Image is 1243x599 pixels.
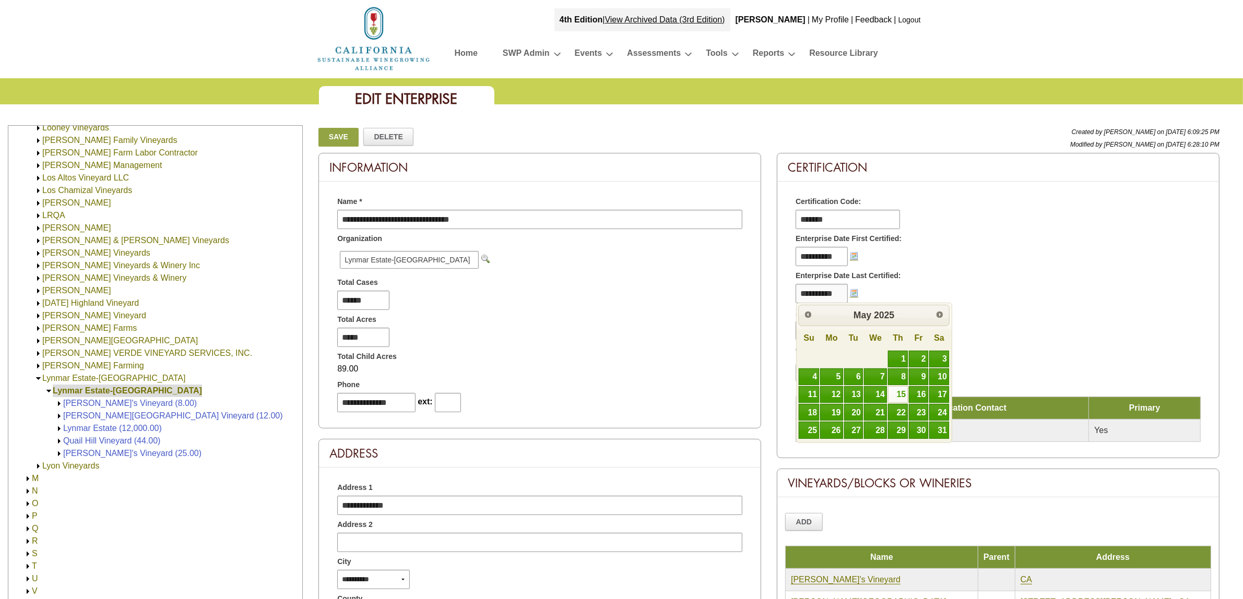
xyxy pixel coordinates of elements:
[34,462,42,470] img: Expand Lyon Vineyards
[337,519,373,530] span: Address 2
[978,546,1015,568] td: Parent
[799,404,819,421] a: 18
[898,16,921,24] a: Logout
[812,15,849,24] a: My Profile
[909,422,928,438] a: 30
[55,450,63,458] img: Expand Susanna's Vineyard (25.00)
[932,306,949,323] a: Next
[1094,426,1108,435] span: Yes
[42,336,198,345] a: [PERSON_NAME][GEOGRAPHIC_DATA]
[503,46,550,64] a: SWP Admin
[820,404,843,421] a: 19
[24,475,32,483] img: Expand M
[42,161,162,170] a: [PERSON_NAME] Management
[34,287,42,295] img: Expand Luchsinger Vineyards
[337,314,376,325] span: Total Acres
[42,298,139,307] a: [DATE] Highland Vineyard
[34,137,42,145] img: Expand Lopez Family Vineyards
[909,386,928,403] a: 16
[34,274,42,282] img: Expand Lucero Vineyards & Winery
[929,368,949,385] a: 10
[45,387,53,395] img: Collapse Lynmar Estate-Quail Hill Vineyards
[337,196,362,207] span: Name *
[42,186,132,195] a: Los Chamizal Vineyards
[893,333,903,342] span: Thursday
[34,337,42,345] img: Expand Luvisi Ranch
[337,277,378,288] span: Total Cases
[42,211,65,220] a: LRQA
[34,325,42,332] img: Expand Lund Farms
[42,311,146,320] a: [PERSON_NAME] Vineyard
[753,46,784,64] a: Reports
[63,424,162,433] a: Lynmar Estate (12,000.00)
[844,386,863,403] a: 13
[888,386,908,403] a: 15
[24,562,32,570] img: Expand T
[337,379,360,390] span: Phone
[850,251,858,260] img: Choose a date
[42,173,129,182] a: Los Altos Vineyard LLC
[785,513,823,531] a: Add
[874,310,894,320] span: 2025
[34,249,42,257] img: Expand Lucchesi Vineyards
[356,90,458,108] span: Edit Enterprise
[854,310,871,320] span: May
[337,351,397,362] span: Total Child Acres
[319,153,761,182] div: Information
[340,251,479,269] span: Lynmar Estate-[GEOGRAPHIC_DATA]
[418,397,432,406] span: ext:
[777,153,1219,182] div: Certification
[32,474,39,483] a: M
[800,306,816,323] a: Prev
[796,196,861,207] span: Certification Code:
[42,374,185,382] a: Lynmar Estate-[GEOGRAPHIC_DATA]
[42,261,200,270] a: [PERSON_NAME] Vineyards & Winery Inc
[455,46,478,64] a: Home
[24,500,32,508] img: Expand O
[929,386,949,403] a: 17
[318,128,358,147] a: Save
[888,368,908,385] a: 8
[786,546,978,568] td: Name
[820,368,843,385] a: 5
[929,404,949,421] a: 24
[825,333,837,342] span: Monday
[55,437,63,445] img: Expand Quail Hill Vineyard (44.00)
[1070,128,1220,148] span: Created by [PERSON_NAME] on [DATE] 6:09:25 PM Modified by [PERSON_NAME] on [DATE] 6:28:10 PM
[34,174,42,182] img: Expand Los Altos Vineyard LLC
[820,386,843,403] a: 12
[363,128,413,146] a: Delete
[24,487,32,495] img: Expand N
[24,512,32,520] img: Expand P
[809,46,878,64] a: Resource Library
[850,8,854,31] div: |
[42,236,229,245] a: [PERSON_NAME] & [PERSON_NAME] Vineyards
[850,289,858,297] img: Choose a date
[42,198,111,207] a: [PERSON_NAME]
[842,397,1089,419] td: Certification Contact
[554,8,730,31] div: |
[888,404,908,421] a: 22
[34,187,42,195] img: Expand Los Chamizal Vineyards
[42,349,252,357] a: [PERSON_NAME] VERDE VINEYARD SERVICES, INC.
[34,237,42,245] img: Expand Lucas & Lewellen Vineyards
[934,333,944,342] span: Saturday
[337,233,382,244] span: Organization
[799,368,819,385] a: 4
[627,46,681,64] a: Assessments
[796,270,901,281] span: Enterprise Date Last Certified:
[844,404,863,421] a: 20
[796,233,902,244] span: Enterprise Date First Certified:
[316,33,431,42] a: Home
[1089,397,1201,419] td: Primary
[864,386,887,403] a: 14
[32,524,38,533] a: Q
[1015,546,1211,568] td: Address
[63,399,197,408] a: [PERSON_NAME]'s Vineyard (8.00)
[32,586,38,595] a: V
[864,404,887,421] a: 21
[855,15,892,24] a: Feedback
[804,310,812,319] span: Prev
[337,556,351,567] span: City
[34,224,42,232] img: Expand Luc Van Muylem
